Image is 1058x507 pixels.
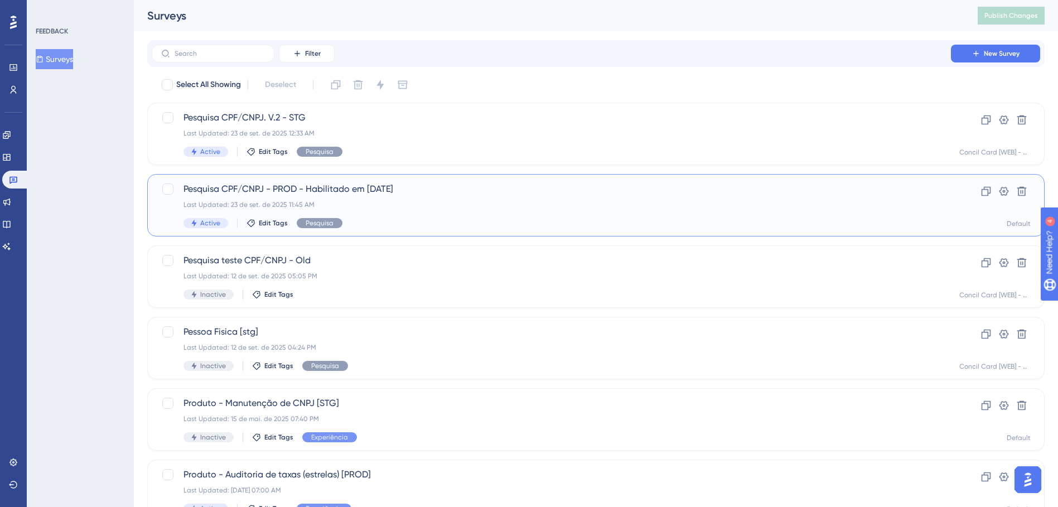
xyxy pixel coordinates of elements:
span: Edit Tags [264,433,293,442]
span: Edit Tags [264,290,293,299]
span: Pesquisa CPF/CNPJ. V.2 - STG [183,111,919,124]
div: 4 [78,6,81,15]
div: Last Updated: [DATE] 07:00 AM [183,486,919,495]
button: Edit Tags [252,290,293,299]
span: Produto - Auditoria de taxas (estrelas) [PROD] [183,468,919,481]
span: Deselect [265,78,296,91]
span: Edit Tags [259,147,288,156]
button: Edit Tags [252,433,293,442]
button: Surveys [36,49,73,69]
span: Pesquisa CPF/CNPJ - PROD - Habilitado em [DATE] [183,182,919,196]
span: Inactive [200,433,226,442]
span: Active [200,147,220,156]
span: Pesquisa teste CPF/CNPJ - Old [183,254,919,267]
button: Edit Tags [247,219,288,228]
div: Surveys [147,8,950,23]
div: Concil Card [WEB] - STG [959,291,1031,300]
span: Experiência [311,433,348,442]
div: Concil Card [WEB] - STG [959,362,1031,371]
span: Inactive [200,290,226,299]
div: FEEDBACK [36,27,68,36]
span: Edit Tags [259,219,288,228]
button: Edit Tags [252,361,293,370]
div: Default [1007,433,1031,442]
button: Publish Changes [978,7,1045,25]
span: Edit Tags [264,361,293,370]
span: Inactive [200,361,226,370]
div: Default [1007,219,1031,228]
div: Last Updated: 23 de set. de 2025 12:33 AM [183,129,919,138]
button: Filter [279,45,335,62]
div: Last Updated: 12 de set. de 2025 04:24 PM [183,343,919,352]
div: Concil Card [WEB] - STG [959,148,1031,157]
span: Select All Showing [176,78,241,91]
div: Last Updated: 15 de mai. de 2025 07:40 PM [183,414,919,423]
span: Produto - Manutenção de CNPJ [STG] [183,397,919,410]
span: New Survey [984,49,1020,58]
span: Pessoa Fisica [stg] [183,325,919,339]
input: Search [175,50,265,57]
div: Last Updated: 12 de set. de 2025 05:05 PM [183,272,919,281]
button: New Survey [951,45,1040,62]
div: Last Updated: 23 de set. de 2025 11:45 AM [183,200,919,209]
button: Deselect [255,75,306,95]
span: Filter [305,49,321,58]
span: Publish Changes [984,11,1038,20]
span: Pesquisa [306,219,334,228]
span: Pesquisa [306,147,334,156]
span: Pesquisa [311,361,339,370]
button: Edit Tags [247,147,288,156]
span: Active [200,219,220,228]
span: Need Help? [26,3,70,16]
iframe: UserGuiding AI Assistant Launcher [1011,463,1045,496]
